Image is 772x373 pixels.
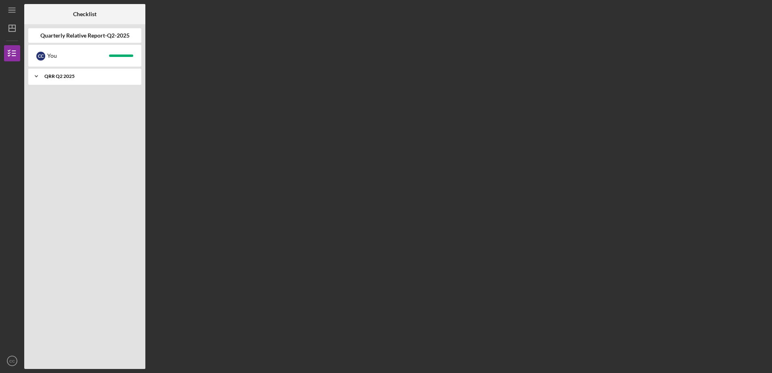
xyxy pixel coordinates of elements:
[40,32,130,39] b: Quarterly Relative Report-Q2-2025
[73,11,96,17] b: Checklist
[4,353,20,369] button: CC
[44,74,131,79] div: QRR Q2 2025
[36,52,45,61] div: C C
[9,359,15,363] text: CC
[47,49,109,63] div: You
